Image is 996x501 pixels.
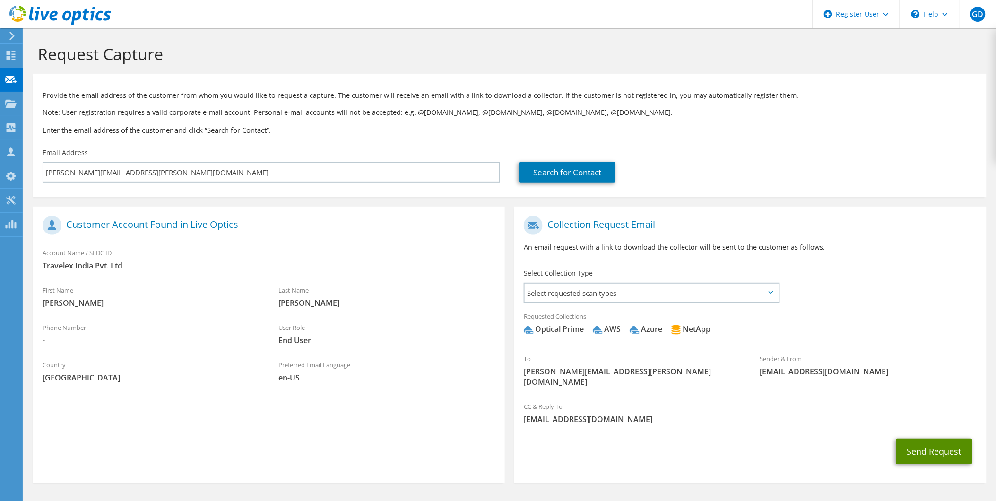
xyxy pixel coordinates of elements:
a: Search for Contact [519,162,615,183]
span: Select requested scan types [525,284,779,302]
div: Phone Number [33,318,269,350]
span: [PERSON_NAME] [43,298,260,308]
div: First Name [33,280,269,313]
span: End User [278,335,495,346]
p: An email request with a link to download the collector will be sent to the customer as follows. [524,242,977,252]
div: Azure [630,324,662,335]
div: Country [33,355,269,388]
label: Email Address [43,148,88,157]
div: AWS [593,324,621,335]
svg: \n [911,10,920,18]
h1: Collection Request Email [524,216,972,235]
div: CC & Reply To [514,397,986,429]
span: GD [970,7,986,22]
div: Optical Prime [524,324,584,335]
p: Provide the email address of the customer from whom you would like to request a capture. The cust... [43,90,977,101]
div: To [514,349,750,392]
button: Send Request [896,439,972,464]
div: User Role [269,318,505,350]
div: Last Name [269,280,505,313]
h1: Customer Account Found in Live Optics [43,216,491,235]
span: Travelex India Pvt. Ltd [43,260,495,271]
div: Sender & From [751,349,987,381]
span: [PERSON_NAME][EMAIL_ADDRESS][PERSON_NAME][DOMAIN_NAME] [524,366,741,387]
div: Account Name / SFDC ID [33,243,505,276]
span: [EMAIL_ADDRESS][DOMAIN_NAME] [524,414,977,424]
h3: Enter the email address of the customer and click “Search for Contact”. [43,125,977,135]
label: Select Collection Type [524,268,593,278]
span: [GEOGRAPHIC_DATA] [43,372,260,383]
span: [PERSON_NAME] [278,298,495,308]
span: [EMAIL_ADDRESS][DOMAIN_NAME] [760,366,977,377]
div: Requested Collections [514,306,986,344]
span: en-US [278,372,495,383]
span: - [43,335,260,346]
h1: Request Capture [38,44,977,64]
p: Note: User registration requires a valid corporate e-mail account. Personal e-mail accounts will ... [43,107,977,118]
div: Preferred Email Language [269,355,505,388]
div: NetApp [671,324,710,335]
